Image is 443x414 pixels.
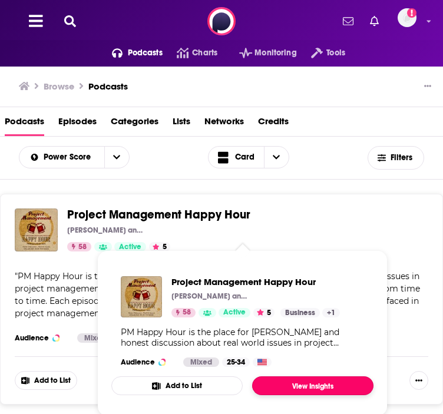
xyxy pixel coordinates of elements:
[121,357,174,367] h3: Audience
[78,241,87,253] span: 58
[419,81,436,92] button: Show More Button
[15,371,77,390] button: Add to List
[88,81,128,92] a: Podcasts
[173,112,190,136] a: Lists
[398,8,424,34] a: Logged in as rpearson
[171,308,196,317] a: 58
[111,376,243,395] button: Add to List
[398,8,416,27] span: Logged in as rpearson
[253,308,275,317] button: 5
[67,242,91,251] a: 58
[111,112,158,136] a: Categories
[235,153,254,161] span: Card
[171,276,340,287] a: Project Management Happy Hour
[204,112,244,136] a: Networks
[365,11,384,31] a: Show notifications dropdown
[254,45,296,61] span: Monitoring
[219,308,250,317] a: Active
[121,276,162,317] img: Project Management Happy Hour
[19,146,130,168] h2: Choose List sort
[104,147,129,168] button: open menu
[407,8,416,18] svg: Add a profile image
[183,307,191,319] span: 58
[368,146,424,170] button: Filters
[77,333,113,343] div: Mixed
[149,242,170,251] button: 5
[297,44,345,62] button: open menu
[391,154,414,162] span: Filters
[15,333,68,343] h3: Audience
[44,81,74,92] h3: Browse
[398,8,416,27] img: User Profile
[44,153,95,161] span: Power Score
[207,7,236,35] img: Podchaser - Follow, Share and Rate Podcasts
[322,308,340,317] a: +1
[98,44,163,62] button: open menu
[67,208,250,221] a: Project Management Happy Hour
[121,327,364,348] div: PM Happy Hour is the place for [PERSON_NAME] and honest discussion about real world issues in pro...
[409,371,428,390] button: Show More Button
[183,357,219,367] div: Mixed
[15,208,58,251] img: Project Management Happy Hour
[5,112,44,136] a: Podcasts
[67,207,250,222] span: Project Management Happy Hour
[163,44,217,62] a: Charts
[128,45,163,61] span: Podcasts
[58,112,97,136] a: Episodes
[15,271,420,319] span: "
[338,11,358,31] a: Show notifications dropdown
[225,44,297,62] button: open menu
[258,112,289,136] a: Credits
[208,146,289,168] button: Choose View
[67,226,147,235] p: [PERSON_NAME] and [PERSON_NAME]
[222,357,250,367] div: 25-34
[171,292,251,301] p: [PERSON_NAME] and [PERSON_NAME]
[252,376,373,395] a: View Insights
[280,308,320,317] a: Business
[192,45,217,61] span: Charts
[326,45,345,61] span: Tools
[19,153,104,161] button: open menu
[114,242,146,251] a: Active
[223,307,246,319] span: Active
